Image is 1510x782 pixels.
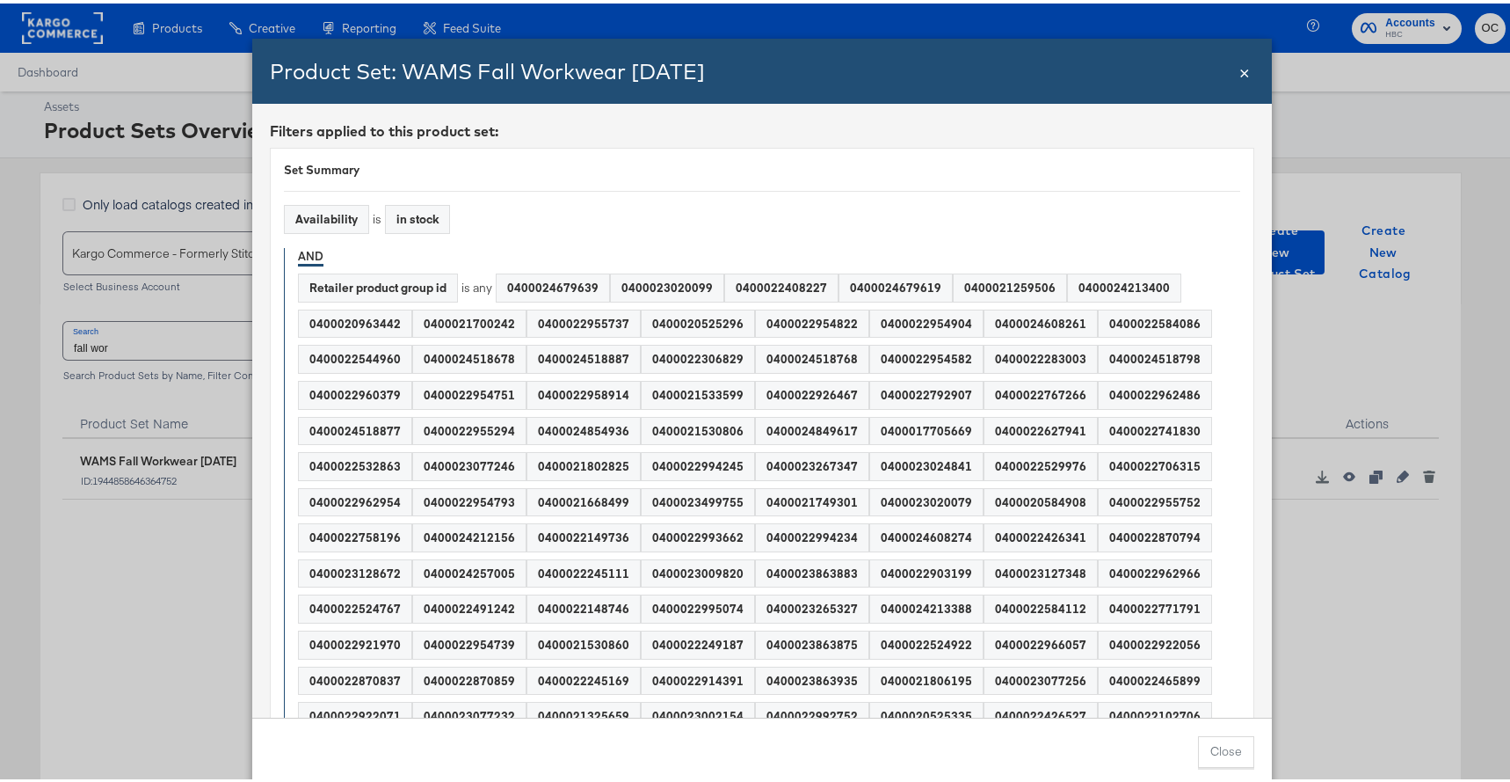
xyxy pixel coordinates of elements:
[984,521,1097,548] div: 0400022426341
[756,449,868,477] div: 0400023267347
[870,307,983,334] div: 0400022954904
[299,664,411,691] div: 0400022870837
[725,271,838,298] div: 0400022408227
[611,271,723,298] div: 0400023020099
[1239,55,1250,81] div: Close
[984,486,1097,513] div: 0400020584908
[386,202,449,230] div: in stock
[1099,449,1211,477] div: 0400022706315
[984,342,1097,369] div: 0400022283003
[527,486,640,513] div: 0400021668499
[642,449,754,477] div: 0400022994245
[527,699,640,727] div: 0400021325659
[527,664,640,691] div: 0400022245169
[299,628,411,655] div: 0400022921970
[299,307,411,334] div: 0400020963442
[642,628,754,655] div: 0400022249187
[413,699,526,727] div: 0400023077232
[1099,592,1211,619] div: 0400022771791
[756,521,868,548] div: 0400022994234
[497,271,609,298] div: 0400024679639
[1239,55,1250,79] span: ×
[527,378,640,406] div: 0400022958914
[413,628,526,655] div: 0400022954739
[642,664,754,691] div: 0400022914391
[870,378,983,406] div: 0400022792907
[984,307,1097,334] div: 0400024608261
[984,699,1097,727] div: 0400022426527
[954,271,1066,298] div: 0400021259506
[642,378,754,406] div: 0400021533599
[1099,628,1211,655] div: 0400022922056
[870,664,983,691] div: 0400021806195
[870,521,983,548] div: 0400024608274
[1198,733,1254,764] button: Close
[1099,521,1211,548] div: 0400022870794
[642,699,754,727] div: 0400023002154
[299,699,411,727] div: 0400022922071
[527,449,640,477] div: 0400021802825
[413,342,526,369] div: 0400024518678
[299,378,411,406] div: 0400022960379
[270,118,1254,138] div: Filters applied to this product set:
[413,664,526,691] div: 0400022870859
[870,699,983,727] div: 0400020525335
[413,557,526,584] div: 0400024257005
[870,486,983,513] div: 0400023020079
[299,414,411,442] div: 0400024518877
[527,557,640,584] div: 0400022245111
[1099,378,1211,406] div: 0400022962486
[413,521,526,548] div: 0400024212156
[299,342,411,369] div: 0400022544960
[1099,664,1211,691] div: 0400022465899
[413,378,526,406] div: 0400022954751
[870,592,983,619] div: 0400024213388
[299,557,411,584] div: 0400023128672
[373,208,381,224] div: is
[642,414,754,442] div: 0400021530806
[756,342,868,369] div: 0400024518768
[1099,342,1211,369] div: 0400024518798
[298,245,323,261] strong: AND
[870,557,983,584] div: 0400022903199
[1099,557,1211,584] div: 0400022962966
[984,449,1097,477] div: 0400022529976
[413,449,526,477] div: 0400023077246
[285,202,368,230] div: Availability
[642,557,754,584] div: 0400023009820
[642,486,754,513] div: 0400023499755
[642,342,754,369] div: 0400022306829
[284,158,1240,175] div: Set Summary
[252,35,1272,782] div: Rule Spec
[299,592,411,619] div: 0400022524767
[1099,699,1211,727] div: 0400022102706
[299,271,457,298] div: Retailer product group id
[870,342,983,369] div: 0400022954582
[270,55,705,81] span: Product Set: WAMS Fall Workwear [DATE]
[984,557,1097,584] div: 0400023127348
[527,628,640,655] div: 0400021530860
[756,699,868,727] div: 0400022992752
[299,486,411,513] div: 0400022962954
[527,342,640,369] div: 0400024518887
[413,592,526,619] div: 0400022491242
[642,307,754,334] div: 0400020525296
[413,486,526,513] div: 0400022954793
[984,592,1097,619] div: 0400022584112
[984,628,1097,655] div: 0400022966057
[299,449,411,477] div: 0400022532863
[756,628,868,655] div: 0400023863875
[984,664,1097,691] div: 0400023077256
[642,592,754,619] div: 0400022995074
[984,414,1097,442] div: 0400022627941
[299,521,411,548] div: 0400022758196
[756,307,868,334] div: 0400022954822
[984,378,1097,406] div: 0400022767266
[642,521,754,548] div: 0400022993662
[1099,486,1211,513] div: 0400022955752
[756,378,868,406] div: 0400022926467
[756,486,868,513] div: 0400021749301
[413,307,526,334] div: 0400021700242
[870,628,983,655] div: 0400022524922
[461,276,492,293] div: is any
